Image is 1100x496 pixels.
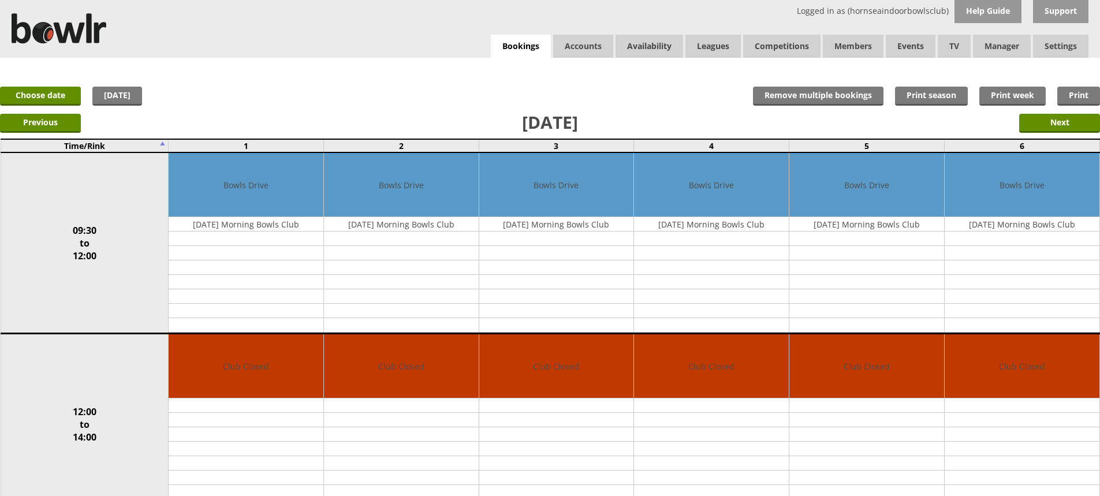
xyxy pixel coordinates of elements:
[616,35,683,58] a: Availability
[886,35,935,58] a: Events
[895,87,968,106] a: Print season
[823,35,883,58] span: Members
[324,217,479,232] td: [DATE] Morning Bowls Club
[945,153,1099,217] td: Bowls Drive
[479,334,634,398] td: Club Closed
[753,87,883,106] input: Remove multiple bookings
[479,217,634,232] td: [DATE] Morning Bowls Club
[634,153,789,217] td: Bowls Drive
[92,87,142,106] a: [DATE]
[979,87,1046,106] a: Print week
[479,139,634,152] td: 3
[553,35,613,58] span: Accounts
[789,217,944,232] td: [DATE] Morning Bowls Club
[169,139,324,152] td: 1
[685,35,741,58] a: Leagues
[1033,35,1088,58] span: Settings
[945,334,1099,398] td: Club Closed
[945,217,1099,232] td: [DATE] Morning Bowls Club
[789,153,944,217] td: Bowls Drive
[634,139,789,152] td: 4
[634,334,789,398] td: Club Closed
[1057,87,1100,106] a: Print
[324,334,479,398] td: Club Closed
[1,152,169,334] td: 09:30 to 12:00
[1019,114,1100,133] input: Next
[634,217,789,232] td: [DATE] Morning Bowls Club
[938,35,971,58] span: TV
[944,139,1099,152] td: 6
[324,153,479,217] td: Bowls Drive
[743,35,821,58] a: Competitions
[1,139,169,152] td: Time/Rink
[789,334,944,398] td: Club Closed
[479,153,634,217] td: Bowls Drive
[973,35,1031,58] span: Manager
[789,139,945,152] td: 5
[323,139,479,152] td: 2
[491,35,551,58] a: Bookings
[169,334,323,398] td: Club Closed
[169,153,323,217] td: Bowls Drive
[169,217,323,232] td: [DATE] Morning Bowls Club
